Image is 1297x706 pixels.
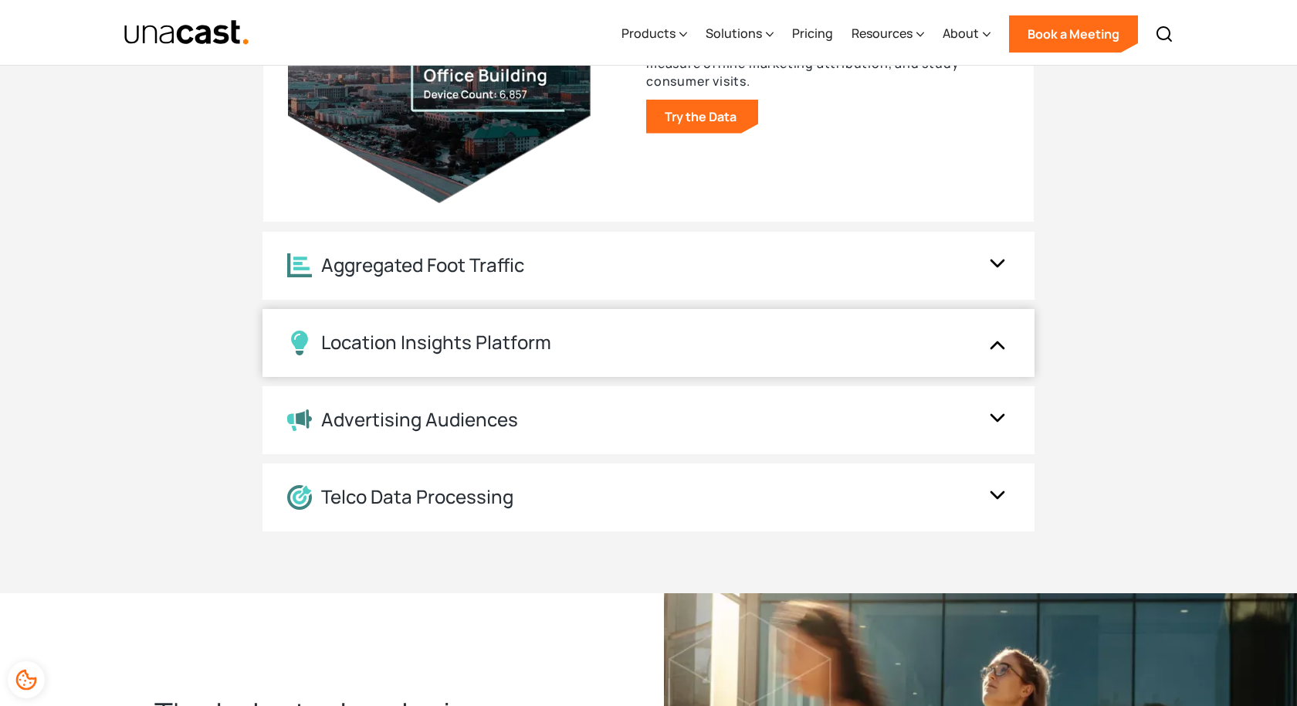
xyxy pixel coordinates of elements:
a: Book a Meeting [1009,15,1138,53]
div: Telco Data Processing [321,486,513,508]
div: Advertising Audiences [321,409,518,431]
div: About [943,24,979,42]
img: Search icon [1155,25,1173,43]
div: Resources [852,24,913,42]
div: Products [621,24,676,42]
img: Unacast text logo [124,19,249,46]
a: home [124,19,249,46]
div: Solutions [706,24,762,42]
img: Advertising Audiences icon [287,409,312,431]
img: Location Analytics icon [287,253,312,277]
a: Try the Data [646,100,758,134]
div: Products [621,2,687,66]
div: Resources [852,2,924,66]
div: Aggregated Foot Traffic [321,254,524,277]
a: Pricing [792,2,833,66]
div: Cookie Preferences [8,661,45,698]
img: Location Data Processing icon [287,485,312,510]
div: Solutions [706,2,774,66]
img: Location Insights Platform icon [287,331,312,355]
div: About [943,2,991,66]
div: Location Insights Platform [321,331,551,354]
